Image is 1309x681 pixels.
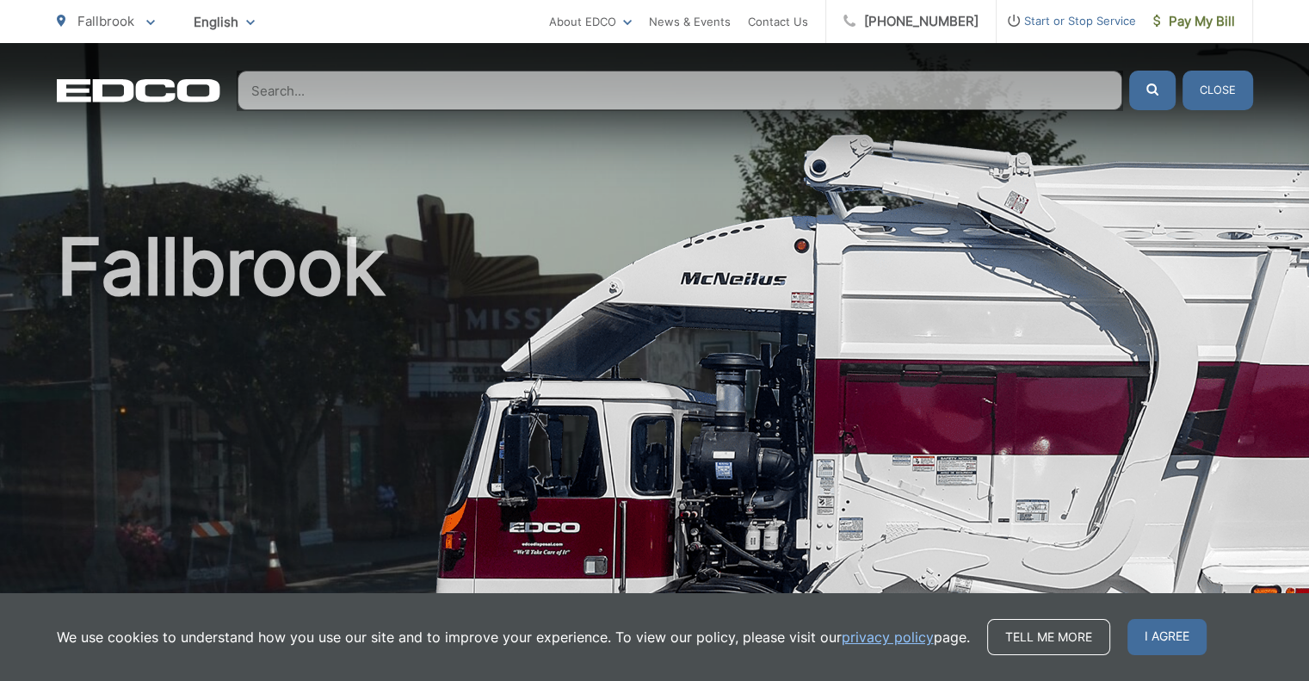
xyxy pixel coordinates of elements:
[57,627,970,647] p: We use cookies to understand how you use our site and to improve your experience. To view our pol...
[1127,619,1207,655] span: I agree
[842,627,934,647] a: privacy policy
[748,11,808,32] a: Contact Us
[77,13,134,29] span: Fallbrook
[1182,71,1253,110] button: Close
[238,71,1122,110] input: Search
[549,11,632,32] a: About EDCO
[1153,11,1235,32] span: Pay My Bill
[181,7,268,37] span: English
[987,619,1110,655] a: Tell me more
[649,11,731,32] a: News & Events
[57,78,220,102] a: EDCD logo. Return to the homepage.
[1129,71,1176,110] button: Submit the search query.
